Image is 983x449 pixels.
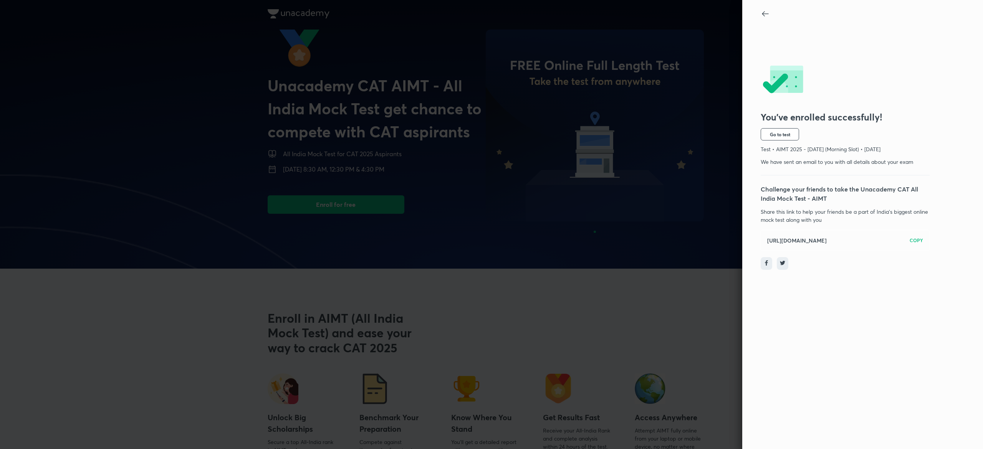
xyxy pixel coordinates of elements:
[761,112,930,123] h3: You’ve enrolled successfully!
[770,131,790,137] span: Go to test
[767,236,827,244] h6: [URL][DOMAIN_NAME]
[761,208,930,224] p: Share this link to help your friends be a part of India’s biggest online mock test along with you
[761,185,930,203] p: Challenge your friends to take the Unacademy CAT All India Mock Test - AIMT
[761,158,930,166] p: We have sent an email to you with all details about your exam
[761,145,930,153] p: Test • AIMT 2025 - [DATE] (Morning Slot) • [DATE]
[761,128,799,140] button: Go to test
[910,237,923,244] h6: COPY
[761,66,804,95] img: -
